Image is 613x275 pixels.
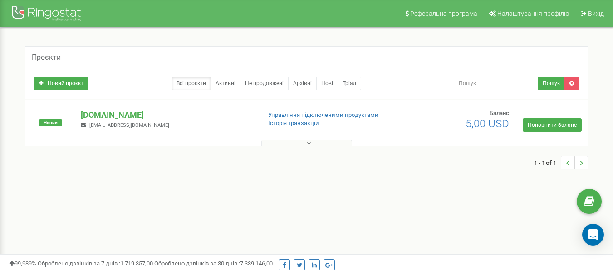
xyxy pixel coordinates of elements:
[338,77,361,90] a: Тріал
[268,120,319,126] a: Історія транзакцій
[154,260,273,267] span: Оброблено дзвінків за 30 днів :
[240,77,289,90] a: Не продовжені
[523,118,582,132] a: Поповнити баланс
[466,117,509,130] span: 5,00 USD
[39,119,62,126] span: Новий
[538,77,565,90] button: Пошук
[32,53,61,62] h5: Проєкти
[172,77,211,90] a: Всі проєкти
[268,111,378,118] a: Управління підключеними продуктами
[582,224,604,246] div: Open Intercom Messenger
[453,77,538,90] input: Пошук
[38,260,153,267] span: Оброблено дзвінків за 7 днів :
[34,77,88,90] a: Новий проєкт
[240,260,273,267] u: 7 339 146,00
[120,260,153,267] u: 1 719 357,00
[89,122,169,128] span: [EMAIL_ADDRESS][DOMAIN_NAME]
[288,77,317,90] a: Архівні
[534,147,588,179] nav: ...
[316,77,338,90] a: Нові
[490,110,509,116] span: Баланс
[9,260,36,267] span: 99,989%
[81,109,253,121] p: [DOMAIN_NAME]
[211,77,240,90] a: Активні
[410,10,477,17] span: Реферальна програма
[497,10,569,17] span: Налаштування профілю
[534,156,561,169] span: 1 - 1 of 1
[588,10,604,17] span: Вихід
